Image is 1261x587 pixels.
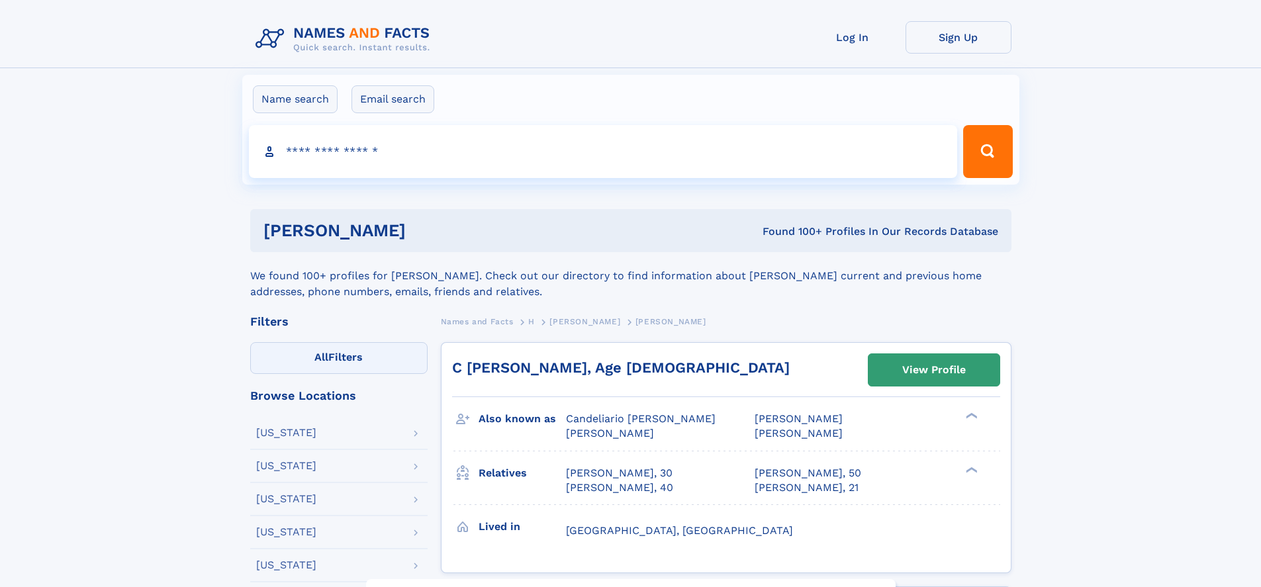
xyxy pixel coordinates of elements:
[250,390,428,402] div: Browse Locations
[256,527,316,537] div: [US_STATE]
[256,560,316,570] div: [US_STATE]
[635,317,706,326] span: [PERSON_NAME]
[906,21,1011,54] a: Sign Up
[250,342,428,374] label: Filters
[755,412,843,425] span: [PERSON_NAME]
[902,355,966,385] div: View Profile
[479,516,566,538] h3: Lived in
[566,524,793,537] span: [GEOGRAPHIC_DATA], [GEOGRAPHIC_DATA]
[452,359,790,376] a: C [PERSON_NAME], Age [DEMOGRAPHIC_DATA]
[962,465,978,474] div: ❯
[755,466,861,480] a: [PERSON_NAME], 50
[528,317,535,326] span: H
[250,252,1011,300] div: We found 100+ profiles for [PERSON_NAME]. Check out our directory to find information about [PERS...
[528,313,535,330] a: H
[314,351,328,363] span: All
[256,494,316,504] div: [US_STATE]
[566,427,654,439] span: [PERSON_NAME]
[250,21,441,57] img: Logo Names and Facts
[549,317,620,326] span: [PERSON_NAME]
[441,313,514,330] a: Names and Facts
[351,85,434,113] label: Email search
[755,480,859,495] a: [PERSON_NAME], 21
[256,428,316,438] div: [US_STATE]
[755,427,843,439] span: [PERSON_NAME]
[263,222,584,239] h1: [PERSON_NAME]
[566,466,673,480] a: [PERSON_NAME], 30
[963,125,1012,178] button: Search Button
[962,412,978,420] div: ❯
[256,461,316,471] div: [US_STATE]
[800,21,906,54] a: Log In
[549,313,620,330] a: [PERSON_NAME]
[566,480,673,495] a: [PERSON_NAME], 40
[253,85,338,113] label: Name search
[479,408,566,430] h3: Also known as
[584,224,998,239] div: Found 100+ Profiles In Our Records Database
[479,462,566,484] h3: Relatives
[868,354,1000,386] a: View Profile
[250,316,428,328] div: Filters
[566,412,716,425] span: Candeliario [PERSON_NAME]
[249,125,958,178] input: search input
